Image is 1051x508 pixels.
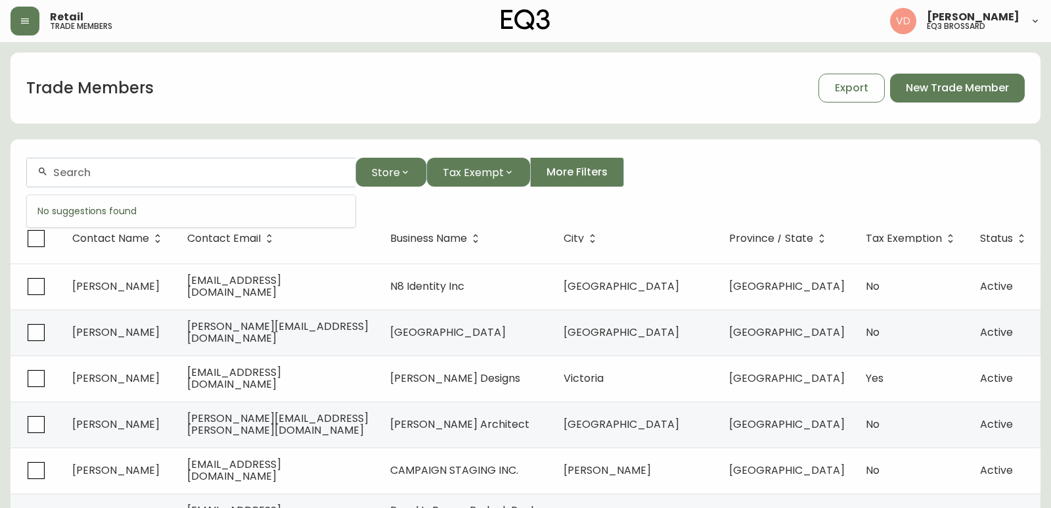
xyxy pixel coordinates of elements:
span: No [866,279,880,294]
button: Store [355,158,426,187]
span: More Filters [547,165,608,179]
span: [EMAIL_ADDRESS][DOMAIN_NAME] [187,273,281,300]
span: Contact Name [72,233,166,244]
span: Active [980,371,1013,386]
span: Victoria [564,371,604,386]
div: No suggestions found [27,195,355,227]
span: Export [835,81,868,95]
img: 34cbe8de67806989076631741e6a7c6b [890,8,916,34]
button: Export [818,74,885,103]
span: No [866,417,880,432]
span: [GEOGRAPHIC_DATA] [729,463,845,478]
span: [PERSON_NAME] [72,279,160,294]
h1: Trade Members [26,77,154,99]
span: No [866,463,880,478]
span: Tax Exemption [866,235,942,242]
h5: eq3 brossard [927,22,985,30]
button: More Filters [530,158,624,187]
span: [GEOGRAPHIC_DATA] [564,325,679,340]
span: N8 Identity Inc [390,279,464,294]
span: CAMPAIGN STAGING INC. [390,463,518,478]
span: Province / State [729,235,813,242]
span: Status [980,235,1013,242]
span: Contact Email [187,235,261,242]
span: [PERSON_NAME] [72,417,160,432]
span: [PERSON_NAME] [72,463,160,478]
span: [GEOGRAPHIC_DATA] [729,371,845,386]
button: Tax Exempt [426,158,530,187]
span: [PERSON_NAME] [564,463,651,478]
span: [GEOGRAPHIC_DATA] [729,325,845,340]
span: [PERSON_NAME] [72,371,160,386]
span: Retail [50,12,83,22]
img: logo [501,9,550,30]
span: [PERSON_NAME] [72,325,160,340]
button: New Trade Member [890,74,1025,103]
span: Store [372,164,400,181]
span: Tax Exempt [443,164,504,181]
span: Tax Exemption [866,233,959,244]
span: Active [980,279,1013,294]
span: Business Name [390,233,484,244]
span: [PERSON_NAME] Designs [390,371,520,386]
span: Active [980,417,1013,432]
span: Business Name [390,235,467,242]
span: [GEOGRAPHIC_DATA] [729,417,845,432]
span: Active [980,325,1013,340]
span: [PERSON_NAME] Architect [390,417,529,432]
span: [PERSON_NAME] [927,12,1019,22]
span: Contact Email [187,233,278,244]
span: City [564,233,601,244]
span: New Trade Member [906,81,1009,95]
span: [PERSON_NAME][EMAIL_ADDRESS][DOMAIN_NAME] [187,319,369,346]
span: [GEOGRAPHIC_DATA] [390,325,506,340]
span: Active [980,463,1013,478]
span: [EMAIL_ADDRESS][DOMAIN_NAME] [187,365,281,392]
span: [GEOGRAPHIC_DATA] [564,417,679,432]
span: [EMAIL_ADDRESS][DOMAIN_NAME] [187,457,281,484]
h5: trade members [50,22,112,30]
span: Province / State [729,233,830,244]
span: Yes [866,371,883,386]
input: Search [53,166,345,179]
span: No [866,325,880,340]
span: Status [980,233,1030,244]
span: Contact Name [72,235,149,242]
span: [GEOGRAPHIC_DATA] [564,279,679,294]
span: [GEOGRAPHIC_DATA] [729,279,845,294]
span: [PERSON_NAME][EMAIL_ADDRESS][PERSON_NAME][DOMAIN_NAME] [187,411,369,438]
span: City [564,235,584,242]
